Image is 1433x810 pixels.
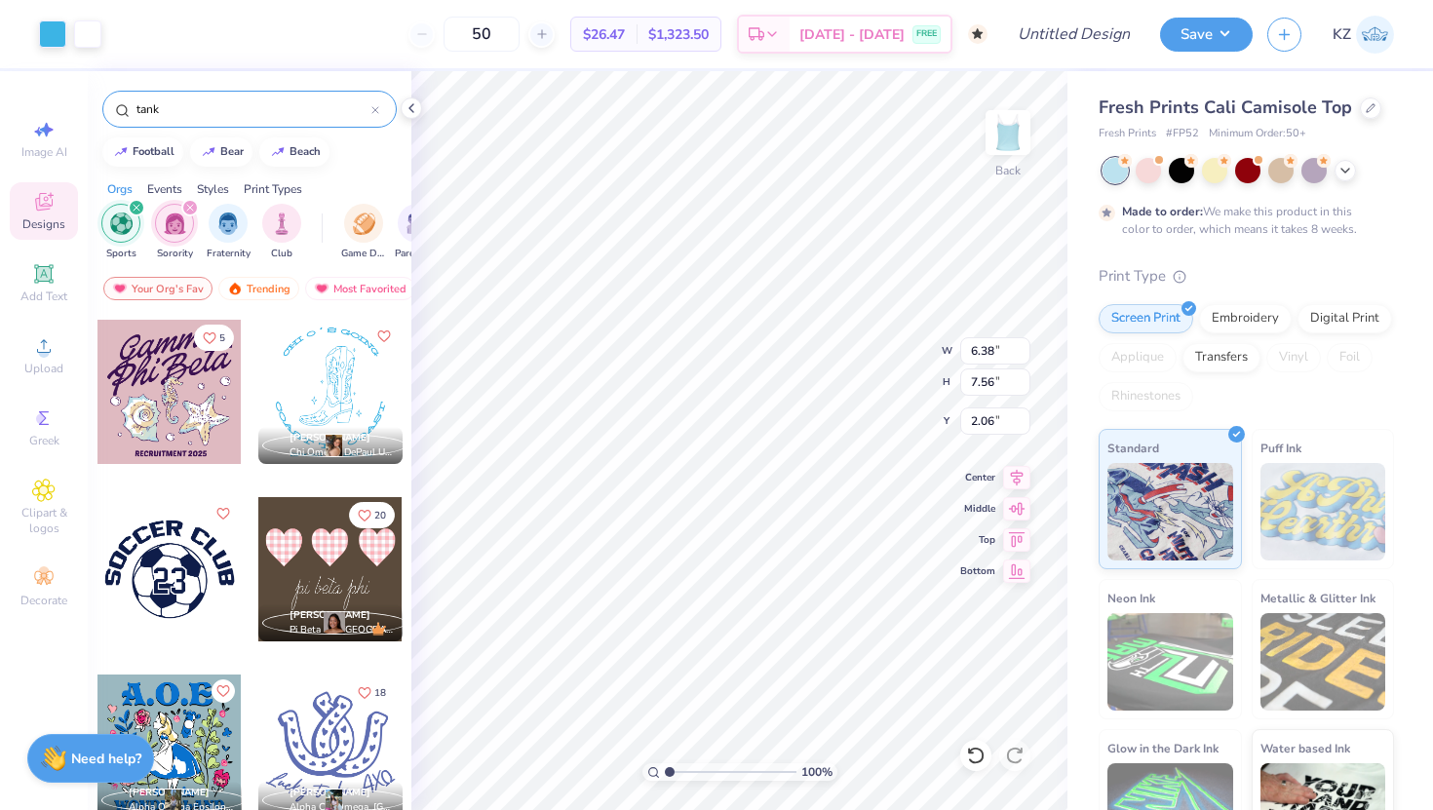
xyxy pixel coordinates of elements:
[349,502,395,528] button: Like
[218,277,299,300] div: Trending
[207,204,251,261] button: filter button
[353,212,375,235] img: Game Day Image
[1199,304,1292,333] div: Embroidery
[1107,588,1155,608] span: Neon Ink
[290,623,395,637] span: Pi Beta Phi, [GEOGRAPHIC_DATA][US_STATE]
[155,204,194,261] button: filter button
[1260,613,1386,711] img: Metallic & Glitter Ink
[290,146,321,157] div: beach
[444,17,520,52] input: – –
[995,162,1021,179] div: Back
[1333,23,1351,46] span: KZ
[341,204,386,261] button: filter button
[1160,18,1253,52] button: Save
[960,471,995,484] span: Center
[147,180,182,198] div: Events
[135,99,371,119] input: Try "Alpha"
[21,144,67,160] span: Image AI
[197,180,229,198] div: Styles
[212,679,235,703] button: Like
[102,137,183,167] button: football
[648,24,709,45] span: $1,323.50
[1122,204,1203,219] strong: Made to order:
[1099,343,1177,372] div: Applique
[110,212,133,235] img: Sports Image
[270,146,286,158] img: trend_line.gif
[1107,613,1233,711] img: Neon Ink
[112,282,128,295] img: most_fav.gif
[290,445,395,460] span: Chi Omega, DePaul University
[374,688,386,698] span: 18
[916,27,937,41] span: FREE
[1122,203,1362,238] div: We make this product in this color to order, which means it takes 8 weeks.
[395,247,440,261] span: Parent's Weekend
[1099,304,1193,333] div: Screen Print
[29,433,59,448] span: Greek
[207,247,251,261] span: Fraternity
[1107,738,1219,758] span: Glow in the Dark Ink
[395,204,440,261] div: filter for Parent's Weekend
[107,180,133,198] div: Orgs
[1182,343,1260,372] div: Transfers
[988,113,1027,152] img: Back
[262,204,301,261] div: filter for Club
[271,247,292,261] span: Club
[24,361,63,376] span: Upload
[1209,126,1306,142] span: Minimum Order: 50 +
[219,333,225,343] span: 5
[290,608,370,622] span: [PERSON_NAME]
[341,247,386,261] span: Game Day
[101,204,140,261] button: filter button
[106,247,136,261] span: Sports
[133,146,174,157] div: football
[201,146,216,158] img: trend_line.gif
[1260,463,1386,560] img: Puff Ink
[103,277,213,300] div: Your Org's Fav
[407,212,429,235] img: Parent's Weekend Image
[583,24,625,45] span: $26.47
[1099,265,1394,288] div: Print Type
[1260,588,1375,608] span: Metallic & Glitter Ink
[194,325,234,351] button: Like
[155,204,194,261] div: filter for Sorority
[259,137,329,167] button: beach
[157,247,193,261] span: Sorority
[960,533,995,547] span: Top
[1002,15,1145,54] input: Untitled Design
[960,564,995,578] span: Bottom
[113,146,129,158] img: trend_line.gif
[290,431,370,444] span: [PERSON_NAME]
[244,180,302,198] div: Print Types
[129,786,210,799] span: [PERSON_NAME]
[1266,343,1321,372] div: Vinyl
[101,204,140,261] div: filter for Sports
[341,204,386,261] div: filter for Game Day
[1260,438,1301,458] span: Puff Ink
[374,511,386,521] span: 20
[1356,16,1394,54] img: Kyla Zananiri
[801,763,833,781] span: 100 %
[262,204,301,261] button: filter button
[227,282,243,295] img: trending.gif
[20,593,67,608] span: Decorate
[305,277,415,300] div: Most Favorited
[1327,343,1373,372] div: Foil
[164,212,186,235] img: Sorority Image
[349,679,395,706] button: Like
[71,750,141,768] strong: Need help?
[207,204,251,261] div: filter for Fraternity
[372,325,396,348] button: Like
[10,505,78,536] span: Clipart & logos
[290,786,370,799] span: [PERSON_NAME]
[1099,382,1193,411] div: Rhinestones
[1099,126,1156,142] span: Fresh Prints
[395,204,440,261] button: filter button
[1107,463,1233,560] img: Standard
[1099,96,1352,119] span: Fresh Prints Cali Camisole Top
[799,24,905,45] span: [DATE] - [DATE]
[271,212,292,235] img: Club Image
[1260,738,1350,758] span: Water based Ink
[1297,304,1392,333] div: Digital Print
[1107,438,1159,458] span: Standard
[217,212,239,235] img: Fraternity Image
